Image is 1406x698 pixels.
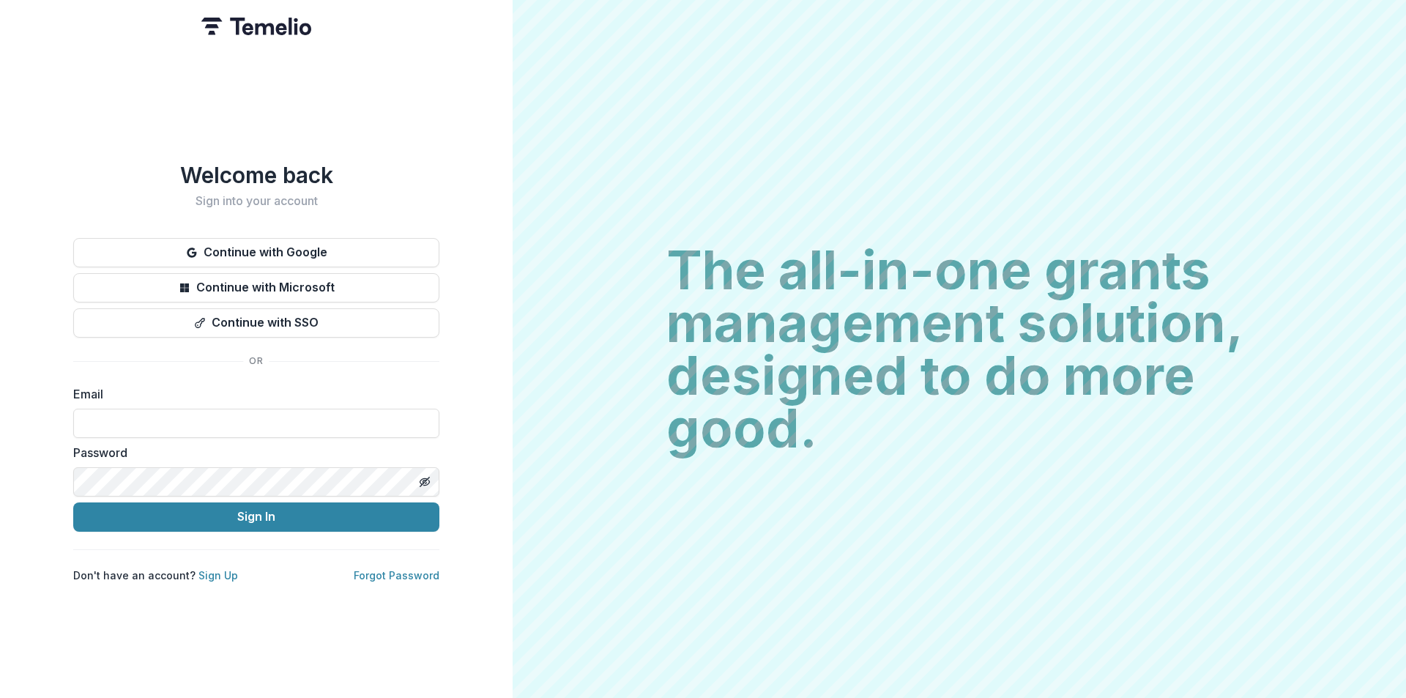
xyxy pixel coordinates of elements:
h1: Welcome back [73,162,439,188]
button: Toggle password visibility [413,470,436,494]
label: Email [73,385,431,403]
button: Continue with Google [73,238,439,267]
a: Sign Up [198,569,238,582]
h2: Sign into your account [73,194,439,208]
button: Continue with Microsoft [73,273,439,302]
button: Continue with SSO [73,308,439,338]
label: Password [73,444,431,461]
a: Forgot Password [354,569,439,582]
p: Don't have an account? [73,568,238,583]
img: Temelio [201,18,311,35]
button: Sign In [73,502,439,532]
